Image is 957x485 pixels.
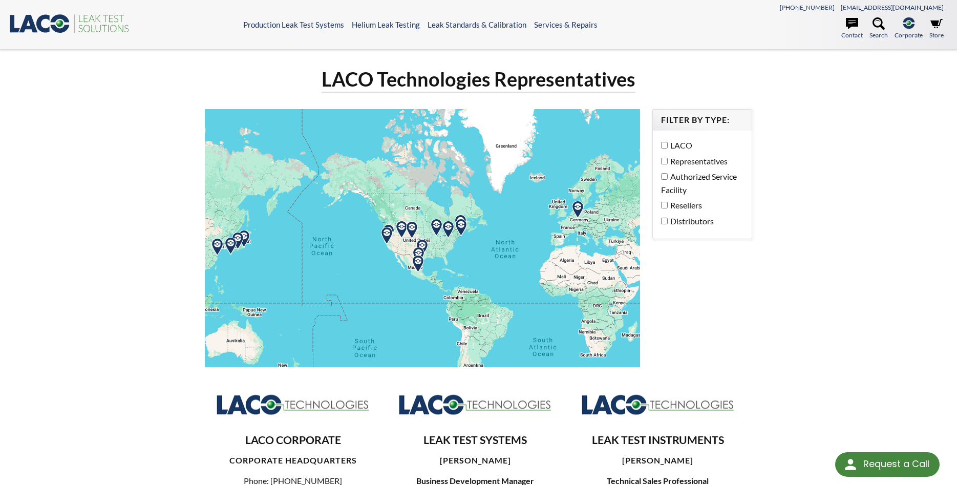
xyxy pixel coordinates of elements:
a: Leak Standards & Calibration [428,20,526,29]
div: Request a Call [835,452,940,477]
a: [PHONE_NUMBER] [780,4,835,11]
label: Resellers [661,199,738,212]
a: Helium Leak Testing [352,20,420,29]
h3: LACO CORPORATE [213,433,373,448]
input: Resellers [661,202,668,208]
label: Authorized Service Facility [661,170,738,196]
img: Logo_LACO-TECH_hi-res.jpg [398,393,552,415]
h3: LEAK TEST INSTRUMENTS [578,433,738,448]
label: Representatives [661,155,738,168]
input: Distributors [661,218,668,224]
strong: CORPORATE HEADQUARTERS [229,455,357,465]
input: LACO [661,142,668,149]
a: Services & Repairs [534,20,598,29]
a: Search [869,17,888,40]
img: Logo_LACO-TECH_hi-res.jpg [216,393,370,415]
div: Request a Call [863,452,929,476]
img: round button [842,456,859,473]
a: Production Leak Test Systems [243,20,344,29]
img: Logo_LACO-TECH_hi-res.jpg [581,393,735,415]
strong: [PERSON_NAME] [622,455,693,465]
label: Distributors [661,215,738,228]
span: Corporate [895,30,923,40]
a: Contact [841,17,863,40]
a: [EMAIL_ADDRESS][DOMAIN_NAME] [841,4,944,11]
strong: [PERSON_NAME] [440,455,511,465]
label: LACO [661,139,738,152]
h1: LACO Technologies Representatives [322,67,635,93]
input: Representatives [661,158,668,164]
h4: Filter by Type: [661,115,743,125]
input: Authorized Service Facility [661,173,668,180]
h3: LEAK TEST SYSTEMS [395,433,555,448]
a: Store [929,17,944,40]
